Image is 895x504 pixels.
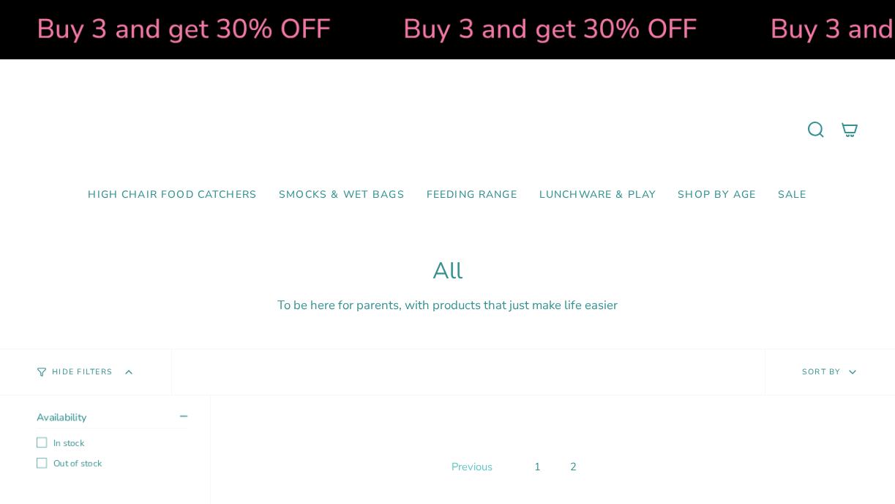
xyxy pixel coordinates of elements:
a: 1 [528,456,547,477]
span: Lunchware & Play [539,189,656,201]
label: In stock [37,437,187,449]
a: Shop by Age [667,178,767,212]
a: High Chair Food Catchers [77,178,268,212]
a: Lunchware & Play [528,178,667,212]
span: Smocks & Wet Bags [279,189,405,201]
span: Hide Filters [52,368,113,377]
span: Feeding Range [427,189,517,201]
a: Mumma’s Little Helpers [321,81,574,178]
a: Feeding Range [416,178,528,212]
strong: Buy 3 and get 30% OFF [324,11,618,48]
span: Sort by [802,366,841,377]
a: 2 [564,456,583,477]
label: Out of stock [37,458,187,470]
span: SALE [778,189,807,201]
span: Shop by Age [678,189,756,201]
span: High Chair Food Catchers [88,189,257,201]
h1: All [37,258,858,285]
span: To be here for parents, with products that just make life easier [277,297,618,314]
a: SALE [767,178,818,212]
a: Smocks & Wet Bags [268,178,416,212]
button: Sort by [765,349,895,395]
a: Previous [448,456,496,478]
summary: Availability [37,410,187,429]
span: Previous [452,459,493,474]
span: Availability [37,410,86,424]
